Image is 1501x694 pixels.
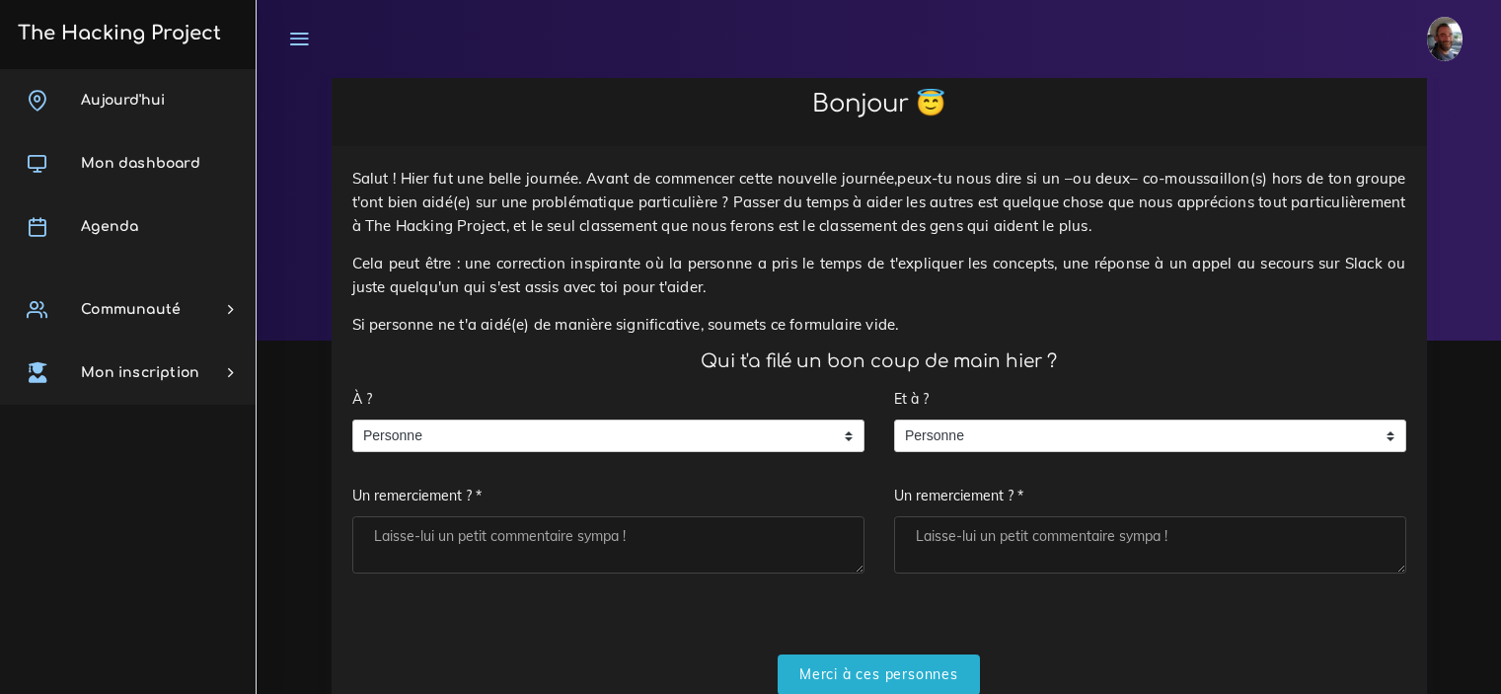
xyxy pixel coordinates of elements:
[352,379,372,420] label: À ?
[352,477,482,517] label: Un remerciement ? *
[894,477,1023,517] label: Un remerciement ? *
[81,93,165,108] span: Aujourd'hui
[352,350,1406,372] h4: Qui t'a filé un bon coup de main hier ?
[81,219,138,234] span: Agenda
[352,167,1406,238] p: Salut ! Hier fut une belle journée. Avant de commencer cette nouvelle journée,peux-tu nous dire s...
[352,252,1406,299] p: Cela peut être : une correction inspirante où la personne a pris le temps de t'expliquer les conc...
[352,90,1406,118] h2: Bonjour 😇
[895,421,1376,452] span: Personne
[1427,17,1463,61] img: buzfeicrkgnctnff1p9r.jpg
[12,23,221,44] h3: The Hacking Project
[352,313,1406,337] p: Si personne ne t'a aidé(e) de manière significative, soumets ce formulaire vide.
[81,156,200,171] span: Mon dashboard
[353,421,834,452] span: Personne
[894,379,929,420] label: Et à ?
[81,365,199,380] span: Mon inscription
[81,302,181,317] span: Communauté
